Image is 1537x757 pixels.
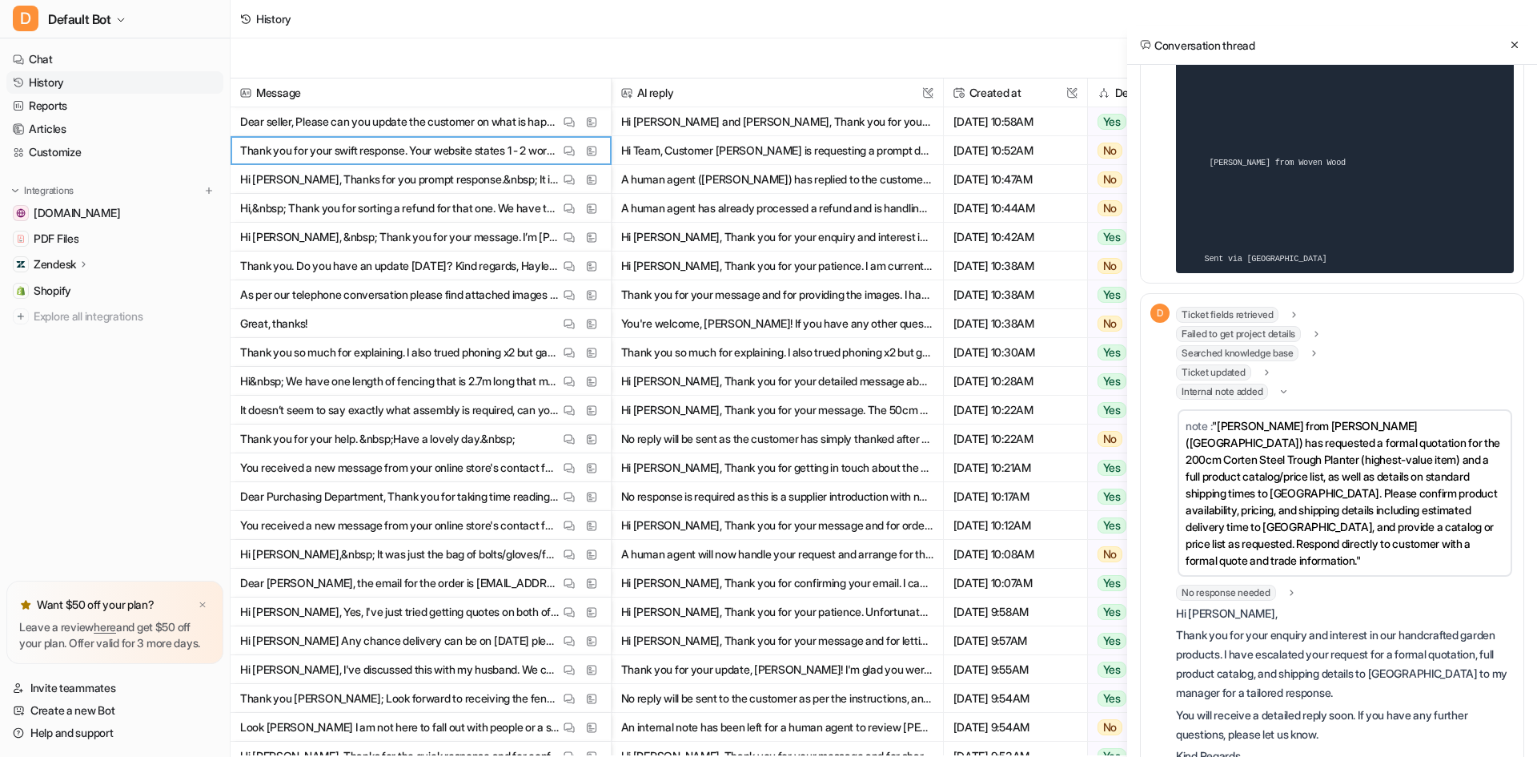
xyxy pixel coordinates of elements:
[1098,287,1126,303] span: Yes
[237,79,604,107] span: Message
[240,626,560,655] p: Hi [PERSON_NAME] Any chance delivery can be on [DATE] please?&nbsp; Wait to hear if possible [PER...
[1098,114,1126,130] span: Yes
[1088,107,1186,136] button: Yes
[1088,453,1186,482] button: Yes
[1186,419,1212,433] span: note :
[621,309,933,338] button: You're welcome, [PERSON_NAME]! If you have any other questions in the future, please feel free to...
[240,453,560,482] p: You received a new message from your online store's contact form. Country Code: GB Product: Premi...
[240,309,307,338] p: Great, thanks!
[1098,229,1126,245] span: Yes
[1088,309,1186,338] button: No
[1176,326,1301,342] span: Failed to get project details
[1176,604,1514,623] p: Hi [PERSON_NAME],
[950,165,1081,194] span: [DATE] 10:47AM
[621,165,933,194] button: A human agent ([PERSON_NAME]) has replied to the customer and processed the refund. As per instru...
[1088,713,1186,742] button: No
[621,280,933,309] button: Thank you for your message and for providing the images. I have documented your request for repla...
[6,118,223,140] a: Articles
[1098,373,1126,389] span: Yes
[1176,364,1251,381] span: Ticket updated
[1098,662,1126,678] span: Yes
[621,684,933,713] button: No reply will be sent to the customer as per the instructions, and the ticket will be closed.
[1176,585,1276,601] span: No response needed
[1176,345,1298,361] span: Searched knowledge base
[1088,165,1186,194] button: No
[950,540,1081,569] span: [DATE] 10:08AM
[1186,419,1500,567] span: "[PERSON_NAME] from [PERSON_NAME] ([GEOGRAPHIC_DATA]) has requested a formal quotation for the 20...
[1088,252,1186,280] button: No
[1088,511,1186,540] button: Yes
[621,425,933,453] button: No reply will be sent as the customer has simply thanked after resolution, which requires no furt...
[1176,384,1268,400] span: Internal note added
[1150,304,1170,323] span: D
[621,194,933,223] button: A human agent has already processed a refund and is handling communications with [PERSON_NAME]. T...
[6,677,223,699] a: Invite teammates
[19,598,32,611] img: star
[34,205,120,221] span: [DOMAIN_NAME]
[1098,517,1126,534] span: Yes
[1088,136,1186,165] button: No
[621,569,933,598] button: Hi [PERSON_NAME], Thank you for confirming your email. I can see your order was sent with DX and ...
[240,165,560,194] p: Hi [PERSON_NAME], Thanks for you prompt response.&nbsp; It is appreciated. Kind regards, Sue
[621,540,933,569] button: A human agent will now handle your request and arrange for the missing parts to be sent. Thank yo...
[240,655,560,684] p: Hi [PERSON_NAME], I've discussed this with my husband. We can make use of this order elsewhere in...
[1098,200,1123,216] span: No
[950,569,1081,598] span: [DATE] 10:07AM
[240,569,560,598] p: Dear [PERSON_NAME], the email for the order is [EMAIL_ADDRESS][DOMAIN_NAME] Kind regards [PERSON_...
[950,136,1081,165] span: [DATE] 10:52AM
[16,286,26,296] img: Shopify
[1088,280,1186,309] button: Yes
[950,252,1081,280] span: [DATE] 10:38AM
[6,228,223,250] a: PDF FilesPDF Files
[240,511,560,540] p: You received a new message from your online store's contact form. Country Code: GB Name: [PERSON_...
[48,8,111,30] span: Default Bot
[1176,706,1514,744] p: You will receive a detailed reply soon. If you have any further questions, please let us know.
[1098,143,1123,159] span: No
[6,141,223,163] a: Customize
[1088,655,1186,684] button: Yes
[240,684,560,713] p: Thank you [PERSON_NAME]; Look forward to receiving the fence. Enjoy your day too. Mike&nbsp; Sent...
[240,598,560,626] p: Hi [PERSON_NAME], Yes, I've just tried getting quotes on both of those websites, but theyre not s...
[6,722,223,744] a: Help and support
[24,184,74,197] p: Integrations
[950,482,1081,511] span: [DATE] 10:17AM
[1098,402,1126,418] span: Yes
[950,713,1081,742] span: [DATE] 9:54AM
[950,511,1081,540] span: [DATE] 10:12AM
[950,107,1081,136] span: [DATE] 10:58AM
[6,183,78,199] button: Integrations
[1176,626,1514,703] p: Thank you for your enquiry and interest in our handcrafted garden products. I have escalated your...
[6,280,223,302] a: ShopifyShopify
[16,208,26,218] img: wovenwood.co.uk
[1088,194,1186,223] button: No
[950,79,1081,107] span: Created at
[950,425,1081,453] span: [DATE] 10:22AM
[1098,344,1126,360] span: Yes
[240,338,560,367] p: Thank you so much for explaining. I also trued phoning x2 but gave up after waiting 6 minutes eac...
[621,626,933,655] button: Hi [PERSON_NAME], Thank you for your message and for letting us know about your delivery date pre...
[950,309,1081,338] span: [DATE] 10:38AM
[621,511,933,540] button: Hi [PERSON_NAME], Thank you for your message and for ordering the 70cm half barrel planter. We do...
[34,283,71,299] span: Shopify
[1098,489,1126,505] span: Yes
[6,202,223,224] a: wovenwood.co.uk[DOMAIN_NAME]
[1098,719,1123,735] span: No
[240,194,560,223] p: Hi,&nbsp; Thank you for sorting a refund for that one. We have the same corner damage on the big ...
[1140,37,1255,54] h2: Conversation thread
[19,619,211,651] p: Leave a review and get $50 off your plan. Offer valid for 3 more days.
[950,280,1081,309] span: [DATE] 10:38AM
[1098,431,1123,447] span: No
[621,107,933,136] button: Hi [PERSON_NAME] and [PERSON_NAME], Thank you for your messages regarding order 1054572982. As th...
[34,231,78,247] span: PDF Files
[16,260,26,269] img: Zendesk
[203,185,215,196] img: menu_add.svg
[1176,307,1278,323] span: Ticket fields retrieved
[240,223,560,252] p: Hi [PERSON_NAME], &nbsp; Thank you for your message. I’m [PERSON_NAME], representing [PERSON_NAME...
[621,396,933,425] button: Hi [PERSON_NAME], Thank you for your message. The 50cm Deluxe Square Redwood Planter does require...
[16,234,26,244] img: PDF Files
[240,252,560,280] p: Thank you. Do you have an update [DATE]? Kind regards, Hayley Maidment&nbsp; Sent from Outlook fo...
[618,79,937,107] span: AI reply
[34,304,217,329] span: Explore all integrations
[37,597,155,613] p: Want $50 off your plan?
[240,713,560,742] p: Look [PERSON_NAME] I am not here to fall out with people or a supplier I intend to using going fo...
